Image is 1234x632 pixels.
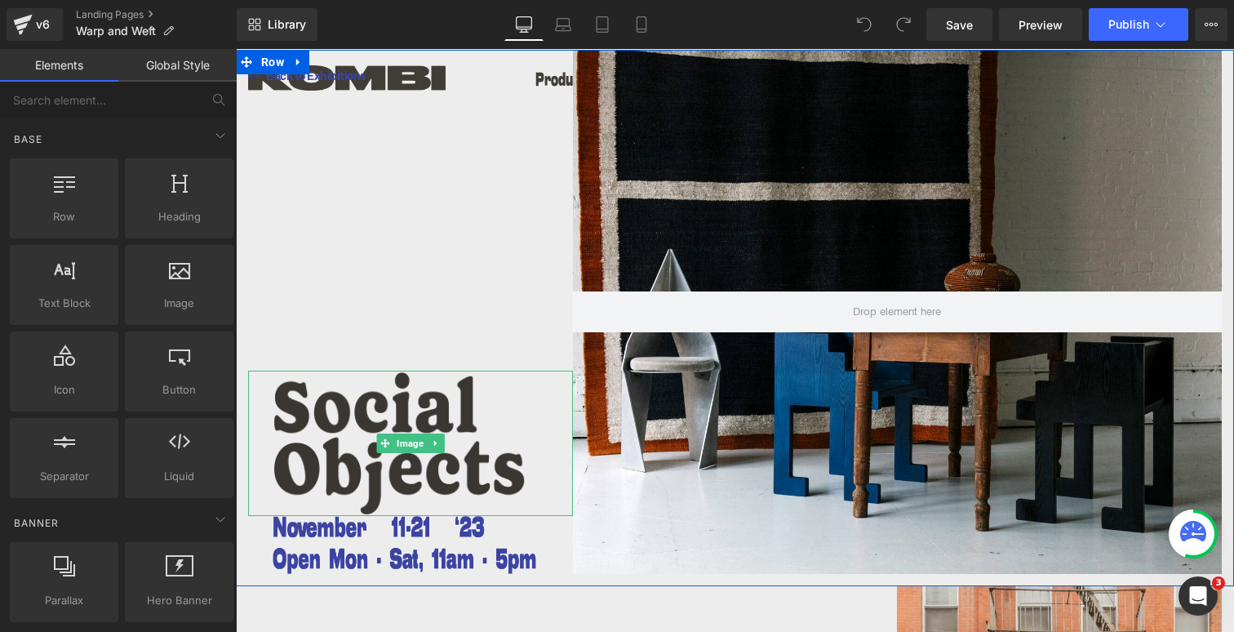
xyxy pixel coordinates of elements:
a: Tablet [583,8,622,41]
iframe: Intercom live chat [1179,576,1218,616]
span: Row [21,1,52,25]
button: Publish [1089,8,1188,41]
a: Desktop [504,8,544,41]
a: Expand / Collapse [52,1,73,25]
span: Separator [15,468,113,485]
a: Preview [999,8,1082,41]
span: Banner [12,515,60,531]
button: Redo [887,8,920,41]
a: Mobile [622,8,661,41]
span: Text Block [15,295,113,312]
div: v6 [33,14,53,35]
span: Base [12,131,44,147]
span: Publish [1108,18,1149,31]
a: Expand / Collapse [191,385,208,404]
button: Undo [848,8,881,41]
a: v6 [7,8,63,41]
span: Heading [130,208,229,225]
span: Preview [1019,16,1063,33]
button: More [1195,8,1227,41]
span: Parallax [15,592,113,609]
span: Warp and Weft [76,24,156,38]
a: Global Style [118,49,237,82]
span: Row [15,208,113,225]
span: Library [268,17,306,32]
a: Laptop [544,8,583,41]
span: Image [158,385,191,404]
span: Image [130,295,229,312]
a: Landing Pages [76,8,237,21]
a: ⃪ Back to Exhibitions [24,20,130,35]
a: New Library [237,8,317,41]
span: Button [130,381,229,398]
span: Liquid [130,468,229,485]
span: Hero Banner [130,592,229,609]
span: Save [946,16,973,33]
span: 3 [1212,576,1225,590]
span: Icon [15,381,113,398]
